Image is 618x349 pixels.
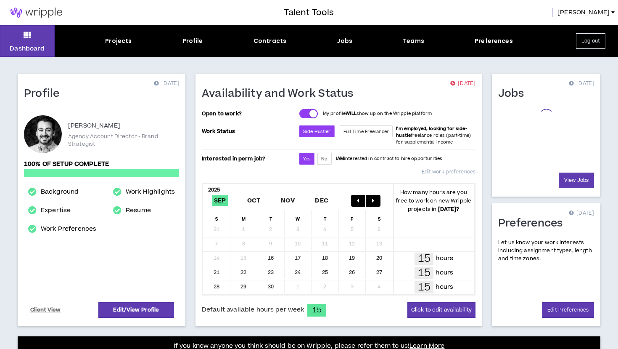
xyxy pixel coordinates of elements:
p: Dashboard [10,44,45,53]
span: Sep [212,195,228,206]
div: W [285,210,312,223]
h1: Availability and Work Status [202,87,360,101]
div: S [203,210,230,223]
button: Click to edit availability [407,302,475,318]
a: Work Preferences [41,224,96,234]
span: Full Time Freelancer [343,128,389,135]
a: Resume [126,205,151,216]
div: S [366,210,393,223]
button: Log out [576,33,605,49]
p: hours [436,282,453,292]
p: hours [436,268,453,277]
p: [PERSON_NAME] [68,121,120,131]
div: Jobs [337,37,352,45]
p: My profile show up on the Wripple platform [323,110,432,117]
div: T [257,210,285,223]
b: I'm employed, looking for side-hustle [396,125,467,139]
p: [DATE] [154,80,179,88]
strong: AM [337,155,344,162]
a: View Jobs [559,173,594,188]
a: Work Highlights [126,187,175,197]
div: Projects [105,37,132,45]
h1: Profile [24,87,66,101]
a: Client View [29,303,62,317]
div: Contracts [254,37,286,45]
a: Edit work preferences [422,165,475,179]
span: No [321,156,327,162]
div: T [312,210,339,223]
b: [DATE] ? [438,205,460,213]
h1: Jobs [498,87,530,101]
div: Preferences [475,37,513,45]
div: Profile [182,37,203,45]
span: Dec [313,195,330,206]
p: Work Status [202,125,292,137]
p: Agency Account Director - Brand Strategist [68,133,179,148]
p: Open to work? [202,110,292,117]
span: Default available hours per week [202,305,304,314]
p: hours [436,254,453,263]
p: [DATE] [569,80,594,88]
span: freelance roles (part-time) for supplemental income [396,125,471,145]
p: I interested in contract to hire opportunities [336,155,443,162]
span: Nov [279,195,296,206]
div: M [230,210,258,223]
strong: WILL [346,110,357,117]
b: 2025 [208,186,220,194]
p: Let us know your work interests including assignment types, length and time zones. [498,239,594,263]
h1: Preferences [498,217,569,230]
a: Edit/View Profile [98,302,174,318]
div: Ryan S. [24,115,62,153]
a: Expertise [41,205,71,216]
div: F [339,210,366,223]
p: [DATE] [450,80,475,88]
p: [DATE] [569,209,594,218]
p: 100% of setup complete [24,160,179,169]
p: How many hours are you free to work on new Wripple projects in [393,188,475,213]
a: Edit Preferences [542,302,594,318]
p: Interested in perm job? [202,153,292,165]
span: [PERSON_NAME] [557,8,610,17]
span: Yes [303,156,311,162]
a: Background [41,187,79,197]
h3: Talent Tools [284,6,334,19]
div: Teams [403,37,424,45]
span: Oct [246,195,262,206]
